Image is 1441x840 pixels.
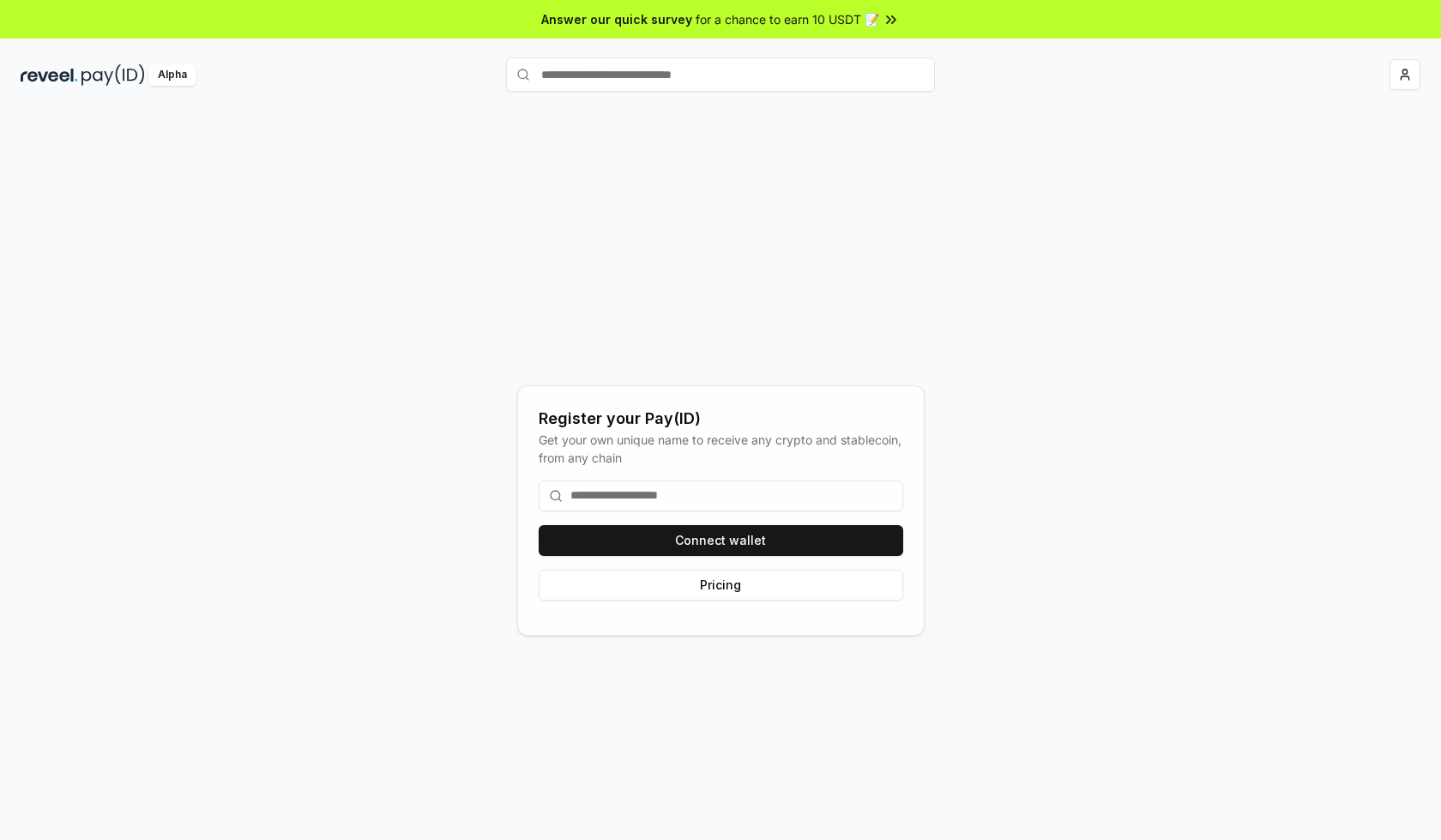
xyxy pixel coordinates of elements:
[539,407,903,431] div: Register your Pay(ID)
[541,10,692,28] span: Answer our quick survey
[539,431,903,467] div: Get your own unique name to receive any crypto and stablecoin, from any chain
[21,64,78,86] img: reveel_dark
[81,64,145,86] img: pay_id
[539,570,903,601] button: Pricing
[539,525,903,556] button: Connect wallet
[148,64,196,86] div: Alpha
[696,10,879,28] span: for a chance to earn 10 USDT 📝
